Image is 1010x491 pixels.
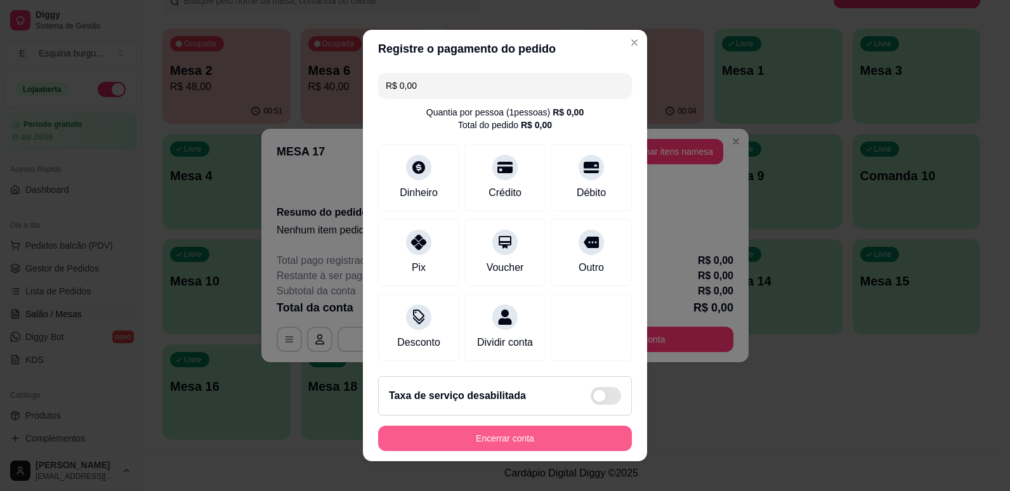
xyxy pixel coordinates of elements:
[397,335,440,350] div: Desconto
[489,185,521,200] div: Crédito
[521,119,552,131] div: R$ 0,00
[378,426,632,451] button: Encerrar conta
[412,260,426,275] div: Pix
[579,260,604,275] div: Outro
[458,119,552,131] div: Total do pedido
[400,185,438,200] div: Dinheiro
[624,32,645,53] button: Close
[553,106,584,119] div: R$ 0,00
[426,106,584,119] div: Quantia por pessoa ( 1 pessoas)
[577,185,606,200] div: Débito
[386,73,624,98] input: Ex.: hambúrguer de cordeiro
[477,335,533,350] div: Dividir conta
[363,30,647,68] header: Registre o pagamento do pedido
[389,388,526,403] h2: Taxa de serviço desabilitada
[487,260,524,275] div: Voucher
